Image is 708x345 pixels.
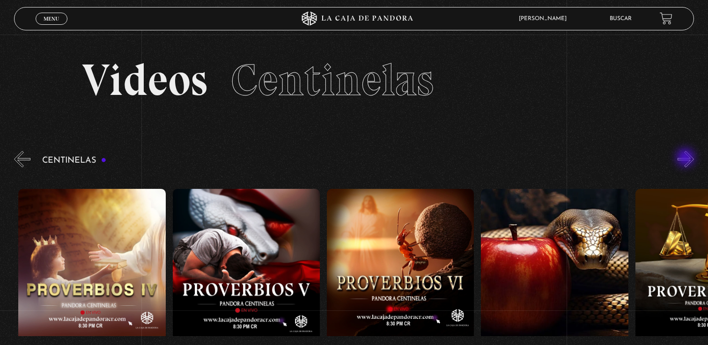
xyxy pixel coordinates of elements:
[40,24,62,30] span: Cerrar
[44,16,59,22] span: Menu
[231,53,434,107] span: Centinelas
[660,12,672,25] a: View your shopping cart
[514,16,576,22] span: [PERSON_NAME]
[610,16,632,22] a: Buscar
[42,156,106,165] h3: Centinelas
[82,58,626,102] h2: Videos
[678,151,694,167] button: Next
[14,151,30,167] button: Previous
